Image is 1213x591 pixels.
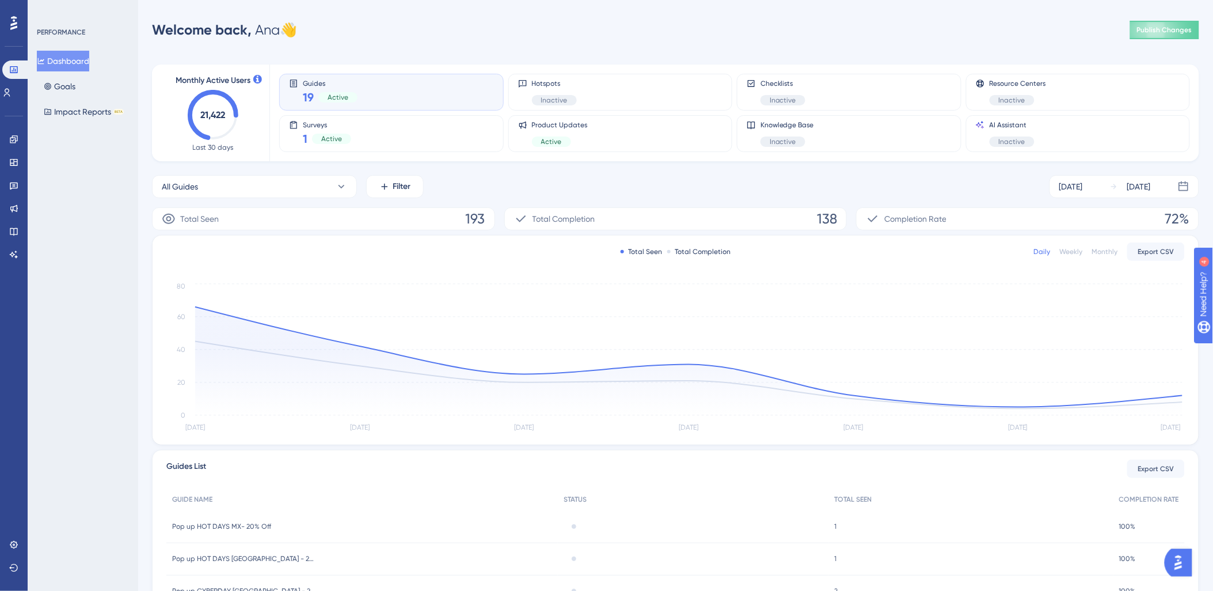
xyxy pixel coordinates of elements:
span: Pop up HOT DAYS MX- 20% Off [172,522,271,531]
tspan: [DATE] [185,424,205,432]
span: Need Help? [27,3,72,17]
span: Active [321,134,342,143]
span: Welcome back, [152,21,252,38]
span: COMPLETION RATE [1119,495,1179,504]
button: Export CSV [1127,460,1185,478]
span: 100% [1119,554,1136,563]
button: Filter [366,175,424,198]
span: 1 [303,131,307,147]
span: Hotspots [532,79,577,88]
tspan: 0 [181,411,185,419]
span: STATUS [564,495,587,504]
span: TOTAL SEEN [834,495,872,504]
tspan: 40 [177,346,185,354]
span: Filter [393,180,411,194]
span: Pop up HOT DAYS [GEOGRAPHIC_DATA] - 20% Off [172,554,316,563]
text: 21,422 [201,109,226,120]
span: Inactive [999,96,1025,105]
span: Knowledge Base [760,120,814,130]
span: Export CSV [1138,464,1174,473]
button: Publish Changes [1130,21,1199,39]
tspan: [DATE] [843,424,863,432]
span: 193 [466,210,485,228]
span: AI Assistant [990,120,1035,130]
tspan: [DATE] [1008,424,1028,432]
span: 19 [303,89,314,105]
span: Publish Changes [1137,25,1192,35]
span: 72% [1165,210,1189,228]
span: Product Updates [532,120,588,130]
div: Weekly [1060,247,1083,256]
button: All Guides [152,175,357,198]
span: Inactive [770,137,796,146]
span: GUIDE NAME [172,495,212,504]
span: Checklists [760,79,805,88]
tspan: [DATE] [515,424,534,432]
span: Total Seen [180,212,219,226]
div: [DATE] [1059,180,1083,194]
div: Daily [1034,247,1051,256]
button: Dashboard [37,51,89,71]
div: [DATE] [1127,180,1151,194]
span: 100% [1119,522,1136,531]
tspan: 20 [177,378,185,387]
span: 1 [834,522,836,531]
iframe: UserGuiding AI Assistant Launcher [1165,545,1199,580]
button: Export CSV [1127,243,1185,261]
span: Active [328,93,348,102]
span: Surveys [303,120,351,128]
span: Inactive [999,137,1025,146]
span: Inactive [770,96,796,105]
div: Total Completion [667,247,731,256]
span: Completion Rate [884,212,946,226]
tspan: 60 [177,313,185,321]
span: Last 30 days [193,143,234,152]
div: PERFORMANCE [37,28,85,37]
tspan: [DATE] [350,424,370,432]
span: All Guides [162,180,198,194]
button: Goals [37,76,82,97]
span: Export CSV [1138,247,1174,256]
span: Monthly Active Users [176,74,250,88]
span: Guides [303,79,358,87]
span: Active [541,137,562,146]
div: 4 [79,6,83,15]
div: Monthly [1092,247,1118,256]
div: BETA [113,109,124,115]
span: 138 [817,210,837,228]
tspan: [DATE] [1161,424,1181,432]
span: Inactive [541,96,568,105]
span: Guides List [166,460,206,479]
button: Impact ReportsBETA [37,101,131,122]
span: 1 [834,554,836,563]
span: Resource Centers [990,79,1046,88]
div: Total Seen [621,247,663,256]
tspan: 80 [177,282,185,290]
span: Total Completion [533,212,595,226]
div: Ana 👋 [152,21,297,39]
tspan: [DATE] [679,424,699,432]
